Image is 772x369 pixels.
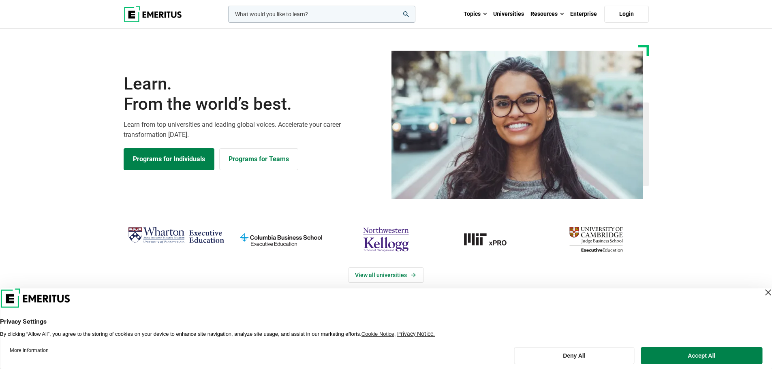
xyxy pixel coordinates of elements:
[604,6,649,23] a: Login
[233,224,329,255] img: columbia-business-school
[128,224,225,247] img: Wharton Executive Education
[219,148,298,170] a: Explore for Business
[348,267,424,283] a: View Universities
[338,224,434,255] img: northwestern-kellogg
[124,148,214,170] a: Explore Programs
[228,6,415,23] input: woocommerce-product-search-field-0
[124,74,381,115] h1: Learn.
[124,94,381,114] span: From the world’s best.
[443,224,539,255] img: MIT xPRO
[391,51,643,199] img: Learn from the world's best
[124,119,381,140] p: Learn from top universities and leading global voices. Accelerate your career transformation [DATE].
[547,224,644,255] img: cambridge-judge-business-school
[443,224,539,255] a: MIT-xPRO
